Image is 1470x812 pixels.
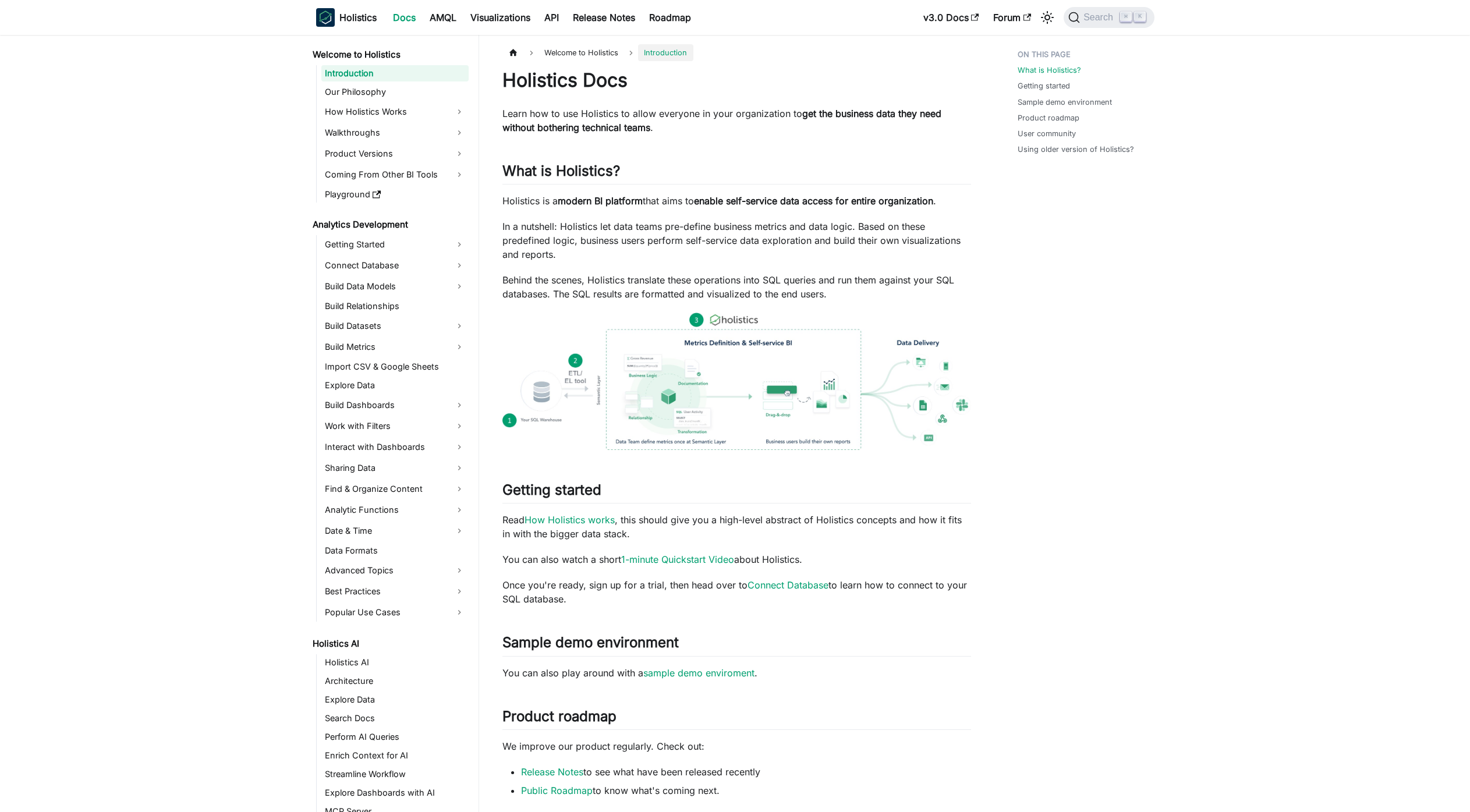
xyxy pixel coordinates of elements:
a: Find & Organize Content [321,480,469,498]
a: Using older version of Holistics? [1018,144,1134,155]
h1: Holistics Docs [502,69,971,92]
a: Explore Dashboards with AI [321,785,469,801]
li: to see what have been released recently [521,765,971,779]
p: Learn how to use Holistics to allow everyone in your organization to . [502,107,971,134]
p: You can also watch a short about Holistics. [502,552,971,566]
p: You can also play around with a . [502,666,971,680]
a: Perform AI Queries [321,729,469,745]
a: v3.0 Docs [916,8,986,27]
a: Enrich Context for AI [321,747,469,764]
a: Product Versions [321,144,469,163]
a: Product roadmap [1018,112,1079,123]
p: Read , this should give you a high-level abstract of Holistics concepts and how it fits in with t... [502,513,971,541]
a: Architecture [321,673,469,689]
a: HolisticsHolistics [316,8,377,27]
kbd: ⌘ [1120,12,1132,22]
a: API [537,8,566,27]
a: Playground [321,186,469,203]
a: Home page [502,44,525,61]
a: Best Practices [321,582,469,601]
a: Date & Time [321,522,469,540]
a: Advanced Topics [321,561,469,580]
span: Welcome to Holistics [539,44,624,61]
a: Walkthroughs [321,123,469,142]
button: Search (Command+K) [1064,7,1154,28]
p: Behind the scenes, Holistics translate these operations into SQL queries and run them against you... [502,273,971,301]
li: to know what's coming next. [521,783,971,797]
a: Analytic Functions [321,501,469,519]
a: Explore Data [321,377,469,393]
a: Analytics Development [309,217,469,233]
a: Getting Started [321,235,469,254]
a: Getting started [1018,80,1070,91]
a: sample demo enviroment [643,667,755,679]
nav: Breadcrumbs [502,44,971,61]
a: Our Philosophy [321,84,469,100]
img: How Holistics fits in your Data Stack [502,313,971,450]
a: Connect Database [748,579,828,591]
b: Holistics [339,10,377,24]
a: Connect Database [321,256,469,275]
a: Build Data Models [321,277,469,296]
a: Release Notes [566,8,642,27]
a: What is Holistics? [1018,65,1081,76]
button: Switch between dark and light mode (currently light mode) [1038,8,1057,27]
a: Welcome to Holistics [309,47,469,63]
a: Roadmap [642,8,698,27]
a: Import CSV & Google Sheets [321,359,469,375]
strong: modern BI platform [558,195,643,207]
a: Explore Data [321,692,469,708]
a: Sharing Data [321,459,469,477]
a: Interact with Dashboards [321,438,469,456]
a: Streamline Workflow [321,766,469,782]
a: Docs [386,8,423,27]
p: Holistics is a that aims to . [502,194,971,208]
h2: What is Holistics? [502,162,971,185]
p: In a nutshell: Holistics let data teams pre-define business metrics and data logic. Based on thes... [502,219,971,261]
a: Holistics AI [321,654,469,671]
a: Introduction [321,65,469,81]
a: Data Formats [321,542,469,559]
a: Build Dashboards [321,396,469,414]
a: AMQL [423,8,463,27]
p: Once you're ready, sign up for a trial, then head over to to learn how to connect to your SQL dat... [502,578,971,606]
a: User community [1018,128,1076,139]
a: Coming From Other BI Tools [321,165,469,184]
a: How Holistics works [525,514,615,526]
a: 1-minute Quickstart Video [621,554,734,565]
kbd: K [1134,12,1146,22]
a: Holistics AI [309,636,469,652]
a: Work with Filters [321,417,469,435]
a: Sample demo environment [1018,97,1112,108]
a: Search Docs [321,710,469,726]
span: Search [1080,12,1120,23]
a: Build Metrics [321,338,469,356]
a: Build Relationships [321,298,469,314]
a: Release Notes [521,766,583,778]
nav: Docs sidebar [304,35,479,812]
a: Popular Use Cases [321,603,469,622]
strong: enable self-service data access for entire organization [694,195,933,207]
h2: Sample demo environment [502,634,971,656]
h2: Product roadmap [502,708,971,730]
img: Holistics [316,8,335,27]
a: Public Roadmap [521,785,593,796]
p: We improve our product regularly. Check out: [502,739,971,753]
span: Introduction [638,44,693,61]
a: How Holistics Works [321,102,469,121]
a: Visualizations [463,8,537,27]
h2: Getting started [502,481,971,503]
a: Build Datasets [321,317,469,335]
a: Forum [986,8,1038,27]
